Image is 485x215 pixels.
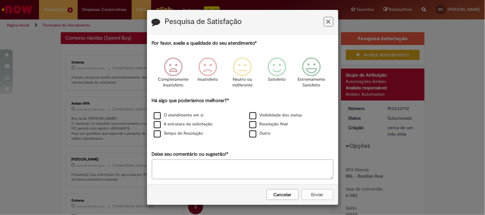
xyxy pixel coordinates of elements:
[192,53,224,96] div: Insatisfeito
[261,53,293,96] div: Satisfeito
[226,53,259,96] div: Neutro ou indiferente
[249,112,302,118] label: Visibilidade dos status
[154,121,213,127] label: A estrutura da solicitação
[152,151,229,158] label: Deixe seu comentário ou sugestão!*
[249,121,288,127] label: Resolução final
[298,77,325,88] p: Extremamente Satisfeito
[231,77,254,88] p: Neutro ou indiferente
[152,97,333,138] div: Há algo que poderíamos melhorar?*
[198,77,218,83] p: Insatisfeito
[154,112,204,118] label: O atendimento em si
[268,77,286,83] p: Satisfeito
[165,18,242,26] label: Pesquisa de Satisfação
[152,40,257,47] label: Por favor, avalie a qualidade do seu atendimento*
[295,53,328,96] div: Extremamente Satisfeito
[267,189,299,200] button: Cancelar
[154,130,203,137] label: Tempo de Resolução
[158,77,189,88] p: Completamente Insatisfeito
[249,130,271,137] label: Outro
[157,53,190,96] div: Completamente Insatisfeito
